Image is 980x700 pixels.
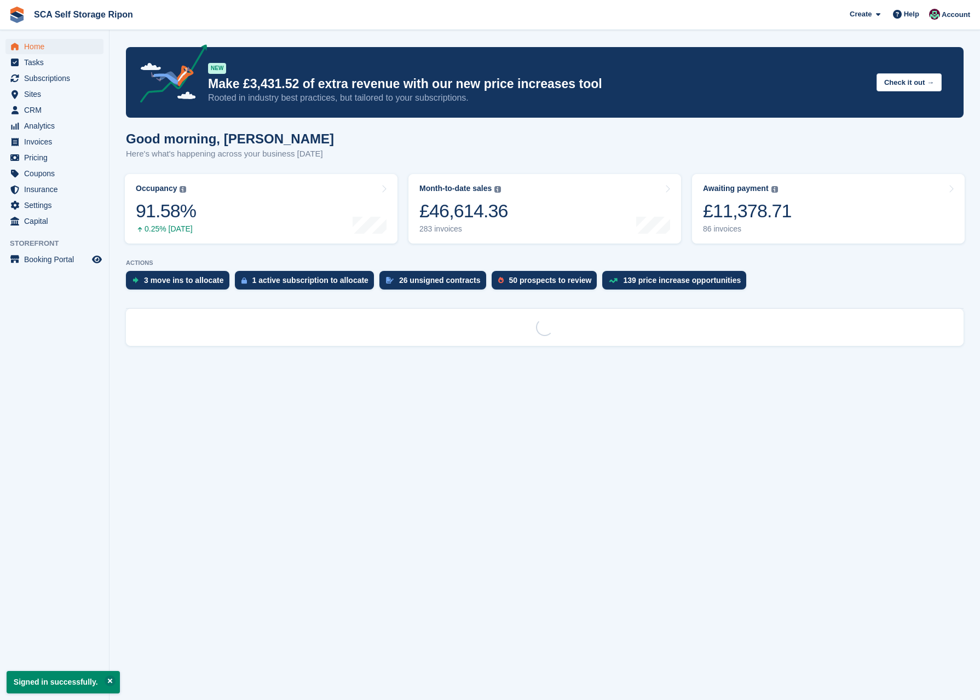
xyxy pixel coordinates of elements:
[5,55,103,70] a: menu
[419,184,492,193] div: Month-to-date sales
[24,198,90,213] span: Settings
[602,271,752,295] a: 139 price increase opportunities
[252,276,368,285] div: 1 active subscription to allocate
[7,671,120,693] p: Signed in successfully.
[208,92,868,104] p: Rooted in industry best practices, but tailored to your subscriptions.
[235,271,379,295] a: 1 active subscription to allocate
[399,276,481,285] div: 26 unsigned contracts
[609,278,618,283] img: price_increase_opportunities-93ffe204e8149a01c8c9dc8f82e8f89637d9d84a8eef4429ea346261dce0b2c0.svg
[5,198,103,213] a: menu
[125,174,397,244] a: Occupancy 91.58% 0.25% [DATE]
[126,271,235,295] a: 3 move ins to allocate
[24,252,90,267] span: Booking Portal
[703,200,792,222] div: £11,378.71
[208,76,868,92] p: Make £3,431.52 of extra revenue with our new price increases tool
[771,186,778,193] img: icon-info-grey-7440780725fd019a000dd9b08b2336e03edf1995a4989e88bcd33f0948082b44.svg
[850,9,872,20] span: Create
[379,271,492,295] a: 26 unsigned contracts
[180,186,186,193] img: icon-info-grey-7440780725fd019a000dd9b08b2336e03edf1995a4989e88bcd33f0948082b44.svg
[9,7,25,23] img: stora-icon-8386f47178a22dfd0bd8f6a31ec36ba5ce8667c1dd55bd0f319d3a0aa187defe.svg
[5,182,103,197] a: menu
[24,166,90,181] span: Coupons
[5,71,103,86] a: menu
[136,200,196,222] div: 91.58%
[24,39,90,54] span: Home
[703,224,792,234] div: 86 invoices
[24,118,90,134] span: Analytics
[498,277,504,284] img: prospect-51fa495bee0391a8d652442698ab0144808aea92771e9ea1ae160a38d050c398.svg
[5,102,103,118] a: menu
[241,277,247,284] img: active_subscription_to_allocate_icon-d502201f5373d7db506a760aba3b589e785aa758c864c3986d89f69b8ff3...
[5,150,103,165] a: menu
[126,259,964,267] p: ACTIONS
[408,174,681,244] a: Month-to-date sales £46,614.36 283 invoices
[24,55,90,70] span: Tasks
[877,73,942,91] button: Check it out →
[126,148,334,160] p: Here's what's happening across your business [DATE]
[492,271,603,295] a: 50 prospects to review
[24,182,90,197] span: Insurance
[929,9,940,20] img: Sam Chapman
[494,186,501,193] img: icon-info-grey-7440780725fd019a000dd9b08b2336e03edf1995a4989e88bcd33f0948082b44.svg
[692,174,965,244] a: Awaiting payment £11,378.71 86 invoices
[144,276,224,285] div: 3 move ins to allocate
[904,9,919,20] span: Help
[126,131,334,146] h1: Good morning, [PERSON_NAME]
[5,252,103,267] a: menu
[942,9,970,20] span: Account
[136,184,177,193] div: Occupancy
[5,86,103,102] a: menu
[386,277,394,284] img: contract_signature_icon-13c848040528278c33f63329250d36e43548de30e8caae1d1a13099fd9432cc5.svg
[136,224,196,234] div: 0.25% [DATE]
[5,134,103,149] a: menu
[5,213,103,229] a: menu
[24,86,90,102] span: Sites
[131,44,207,107] img: price-adjustments-announcement-icon-8257ccfd72463d97f412b2fc003d46551f7dbcb40ab6d574587a9cd5c0d94...
[703,184,769,193] div: Awaiting payment
[132,277,139,284] img: move_ins_to_allocate_icon-fdf77a2bb77ea45bf5b3d319d69a93e2d87916cf1d5bf7949dd705db3b84f3ca.svg
[419,200,508,222] div: £46,614.36
[419,224,508,234] div: 283 invoices
[5,166,103,181] a: menu
[208,63,226,74] div: NEW
[509,276,592,285] div: 50 prospects to review
[623,276,741,285] div: 139 price increase opportunities
[30,5,137,24] a: SCA Self Storage Ripon
[24,213,90,229] span: Capital
[5,39,103,54] a: menu
[5,118,103,134] a: menu
[10,238,109,249] span: Storefront
[24,71,90,86] span: Subscriptions
[24,134,90,149] span: Invoices
[24,102,90,118] span: CRM
[24,150,90,165] span: Pricing
[90,253,103,266] a: Preview store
